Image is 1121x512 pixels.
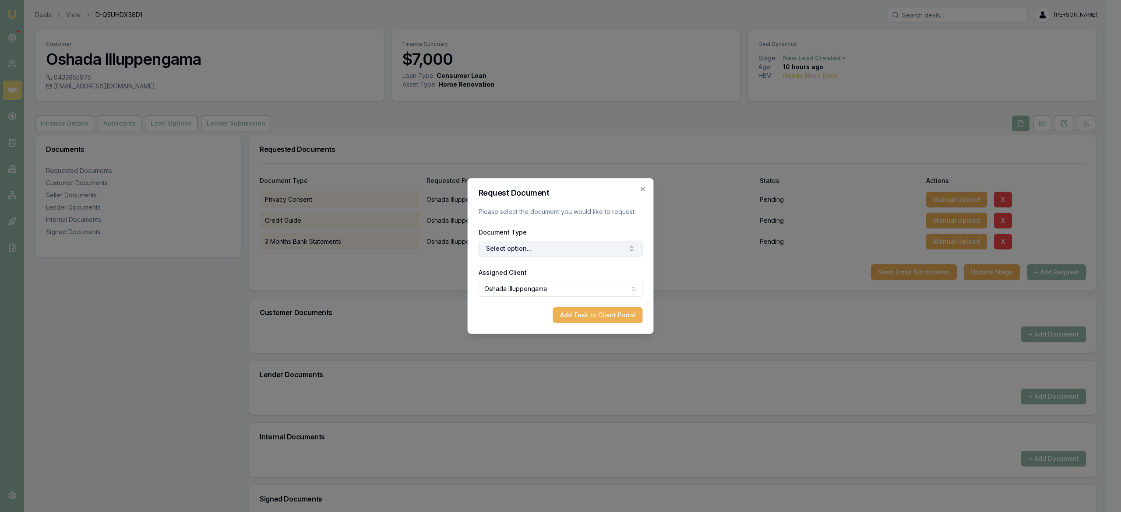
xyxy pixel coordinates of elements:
label: Assigned Client [479,269,527,276]
p: Please select the document you would like to request. [479,207,643,216]
h2: Request Document [479,189,643,197]
button: Add Task to Client Portal [553,307,643,323]
label: Document Type [479,228,527,236]
button: Select option... [479,241,643,256]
